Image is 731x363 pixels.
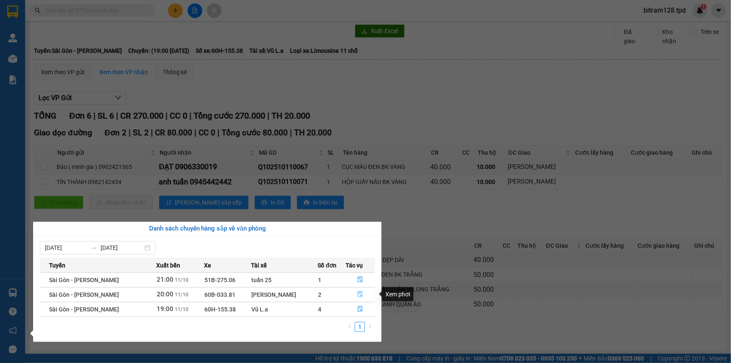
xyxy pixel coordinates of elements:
[345,322,355,332] button: left
[204,261,211,270] span: Xe
[157,290,173,298] span: 20:00
[365,322,375,332] li: Next Page
[355,322,364,332] a: 1
[318,306,322,313] span: 4
[345,322,355,332] li: Previous Page
[204,277,235,283] span: 51B-275.06
[101,243,143,252] input: Đến ngày
[346,288,375,301] button: file-done
[367,324,372,329] span: right
[49,261,65,270] span: Tuyến
[251,290,317,299] div: [PERSON_NAME]
[251,305,317,314] div: Vũ L.a
[318,261,337,270] span: Số đơn
[175,292,189,298] span: 11/10
[355,322,365,332] li: 1
[357,306,363,313] span: file-done
[382,287,413,301] div: Xem phơi
[346,303,375,316] button: file-done
[365,322,375,332] button: right
[90,244,97,251] span: swap-right
[156,261,180,270] span: Xuất bến
[49,291,119,298] span: Sài Gòn - [PERSON_NAME]
[157,305,173,313] span: 19:00
[346,273,375,287] button: file-done
[318,291,322,298] span: 2
[40,224,375,234] div: Danh sách chuyến hàng sắp về văn phòng
[346,261,363,270] span: Tác vụ
[204,306,236,313] span: 60H-155.38
[175,306,189,312] span: 11/10
[49,306,119,313] span: Sài Gòn - [PERSON_NAME]
[204,291,235,298] span: 60B-033.81
[347,324,352,329] span: left
[90,244,97,251] span: to
[157,276,173,283] span: 21:00
[45,243,87,252] input: Từ ngày
[49,277,119,283] span: Sài Gòn - [PERSON_NAME]
[318,277,322,283] span: 1
[175,277,189,283] span: 11/10
[251,275,317,285] div: tuấn 25
[357,291,363,298] span: file-done
[251,261,267,270] span: Tài xế
[357,277,363,283] span: file-done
